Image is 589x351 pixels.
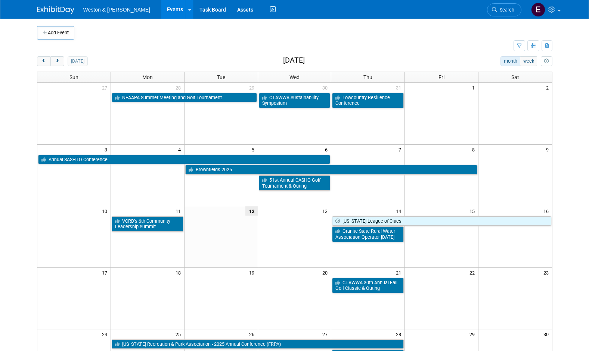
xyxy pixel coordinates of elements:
[487,3,521,16] a: Search
[543,329,552,339] span: 30
[332,278,404,293] a: CTAWWA 30th Annual Fall Golf Classic & Outing
[332,93,404,108] a: Lowcountry Resilience Conference
[217,74,225,80] span: Tue
[245,206,258,216] span: 12
[112,93,257,103] a: NEAAPA Summer Meeting and Golf Tournament
[543,206,552,216] span: 16
[248,83,258,92] span: 29
[469,329,478,339] span: 29
[322,268,331,277] span: 20
[37,56,51,66] button: prev
[112,216,183,232] a: VCRD’s 6th Community Leadership Summit
[101,83,111,92] span: 27
[531,3,545,17] img: Edyn Winter
[332,216,551,226] a: [US_STATE] League of Cities
[251,145,258,154] span: 5
[83,7,150,13] span: Weston & [PERSON_NAME]
[497,7,514,13] span: Search
[545,83,552,92] span: 2
[395,83,404,92] span: 31
[322,206,331,216] span: 13
[177,145,184,154] span: 4
[363,74,372,80] span: Thu
[471,145,478,154] span: 8
[322,329,331,339] span: 27
[541,56,552,66] button: myCustomButton
[544,59,549,64] i: Personalize Calendar
[142,74,153,80] span: Mon
[469,206,478,216] span: 15
[395,268,404,277] span: 21
[520,56,537,66] button: week
[175,83,184,92] span: 28
[185,165,477,175] a: Brownfields 2025
[37,6,74,14] img: ExhibitDay
[398,145,404,154] span: 7
[289,74,300,80] span: Wed
[395,329,404,339] span: 28
[50,56,64,66] button: next
[511,74,519,80] span: Sat
[112,339,404,349] a: [US_STATE] Recreation & Park Association - 2025 Annual Conference (FRPA)
[248,329,258,339] span: 26
[395,206,404,216] span: 14
[259,175,331,191] a: 51st Annual CASHO Golf Tournament & Outing
[37,26,74,40] button: Add Event
[248,268,258,277] span: 19
[69,74,78,80] span: Sun
[332,226,404,242] a: Granite State Rural Water Association Operator [DATE]
[324,145,331,154] span: 6
[471,83,478,92] span: 1
[175,329,184,339] span: 25
[175,268,184,277] span: 18
[543,268,552,277] span: 23
[38,155,331,164] a: Annual SASHTO Conference
[259,93,331,108] a: CTAWWA Sustainability Symposium
[68,56,87,66] button: [DATE]
[104,145,111,154] span: 3
[101,268,111,277] span: 17
[438,74,444,80] span: Fri
[545,145,552,154] span: 9
[469,268,478,277] span: 22
[322,83,331,92] span: 30
[101,329,111,339] span: 24
[101,206,111,216] span: 10
[283,56,305,65] h2: [DATE]
[500,56,520,66] button: month
[175,206,184,216] span: 11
